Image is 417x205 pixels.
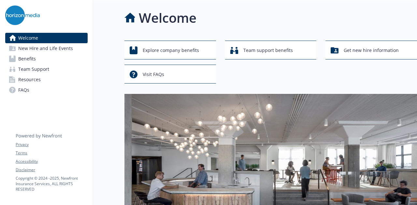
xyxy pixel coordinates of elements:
a: FAQs [5,85,88,95]
span: Resources [18,74,41,85]
h1: Welcome [139,8,196,28]
span: Benefits [18,54,36,64]
a: Privacy [16,142,87,147]
a: Disclaimer [16,167,87,173]
p: Copyright © 2024 - 2025 , Newfront Insurance Services, ALL RIGHTS RESERVED [16,175,87,192]
a: Welcome [5,33,88,43]
button: Get new hire information [325,41,417,59]
span: New Hire and Life Events [18,43,73,54]
span: FAQs [18,85,29,95]
span: Team support benefits [243,44,293,57]
a: Benefits [5,54,88,64]
span: Get new hire information [344,44,399,57]
a: Team Support [5,64,88,74]
a: Accessibility [16,159,87,164]
a: Resources [5,74,88,85]
button: Team support benefits [225,41,317,59]
span: Visit FAQs [143,68,164,81]
span: Welcome [18,33,38,43]
button: Visit FAQs [124,65,216,83]
span: Team Support [18,64,49,74]
a: New Hire and Life Events [5,43,88,54]
span: Explore company benefits [143,44,199,57]
button: Explore company benefits [124,41,216,59]
a: Terms [16,150,87,156]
